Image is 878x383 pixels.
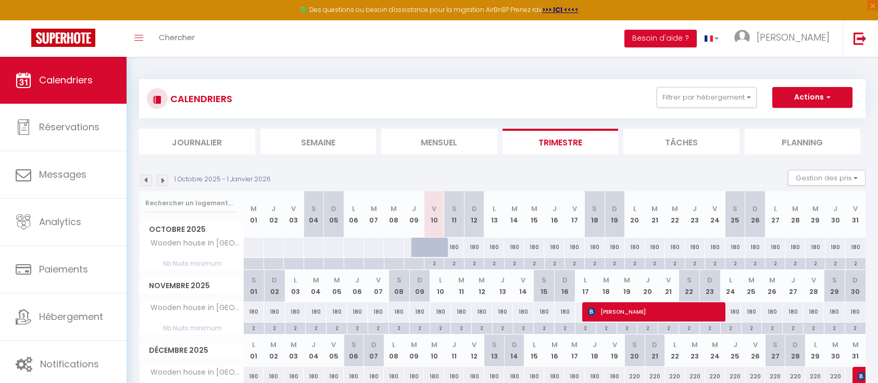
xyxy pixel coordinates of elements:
[665,335,685,366] th: 22
[513,270,534,302] th: 14
[139,129,255,154] li: Journalier
[352,204,355,214] abbr: L
[772,87,852,108] button: Actions
[646,275,650,285] abbr: J
[824,302,845,322] div: 180
[252,340,255,350] abbr: L
[531,204,537,214] abbr: M
[472,323,492,332] div: 2
[347,270,368,302] th: 06
[368,302,388,322] div: 180
[769,275,775,285] abbr: M
[665,258,685,268] div: 2
[624,30,697,47] button: Besoin d'aide ?
[285,323,306,332] div: 2
[612,204,617,214] abbr: D
[244,323,264,332] div: 2
[705,238,725,257] div: 180
[585,258,605,268] div: 2
[752,204,758,214] abbr: D
[805,335,825,366] th: 29
[244,191,264,238] th: 01
[391,204,397,214] abbr: M
[637,270,658,302] th: 20
[765,191,785,238] th: 27
[260,129,377,154] li: Semaine
[244,335,264,366] th: 01
[792,204,798,214] abbr: M
[741,270,762,302] th: 25
[845,323,866,332] div: 2
[511,204,518,214] abbr: M
[272,275,277,285] abbr: D
[492,340,497,350] abbr: S
[504,238,524,257] div: 180
[250,204,257,214] abbr: M
[244,270,265,302] th: 01
[371,204,377,214] abbr: M
[471,302,492,322] div: 180
[306,323,326,332] div: 2
[544,238,565,257] div: 180
[534,302,555,322] div: 180
[306,270,327,302] th: 04
[327,302,347,322] div: 180
[791,275,795,285] abbr: J
[803,302,824,322] div: 180
[140,222,243,237] span: Octobre 2025
[417,275,422,285] abbr: D
[471,270,492,302] th: 12
[141,238,245,249] span: Wooden house in [GEOGRAPHIC_DATA]
[825,258,845,268] div: 2
[151,20,203,57] a: Chercher
[665,191,685,238] th: 22
[745,129,861,154] li: Planning
[39,73,93,87] span: Calendriers
[324,335,344,366] th: 05
[285,302,306,322] div: 180
[845,302,866,322] div: 180
[252,275,256,285] abbr: S
[513,302,534,322] div: 180
[444,191,465,238] th: 11
[458,275,465,285] abbr: M
[484,258,504,268] div: 2
[493,323,513,332] div: 2
[291,204,296,214] abbr: V
[39,263,88,276] span: Paiements
[40,357,99,370] span: Notifications
[733,204,737,214] abbr: S
[783,270,804,302] th: 27
[432,204,436,214] abbr: V
[324,191,344,238] th: 05
[725,238,745,257] div: 180
[854,32,867,45] img: logout
[585,238,605,257] div: 180
[388,270,409,302] th: 08
[742,323,762,332] div: 2
[542,275,546,285] abbr: S
[291,340,297,350] abbr: M
[762,323,782,332] div: 2
[555,302,575,322] div: 180
[645,258,665,268] div: 2
[504,191,524,238] th: 14
[284,335,304,366] th: 03
[762,270,783,302] th: 26
[331,340,336,350] abbr: V
[424,191,444,238] th: 10
[368,323,388,332] div: 2
[524,191,545,238] th: 15
[685,238,705,257] div: 180
[585,335,605,366] th: 18
[513,323,534,332] div: 2
[264,335,284,366] th: 02
[159,32,195,43] span: Chercher
[364,335,384,366] th: 07
[645,238,665,257] div: 180
[411,340,417,350] abbr: M
[805,191,825,238] th: 29
[244,302,265,322] div: 180
[846,258,866,268] div: 2
[504,335,524,366] th: 14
